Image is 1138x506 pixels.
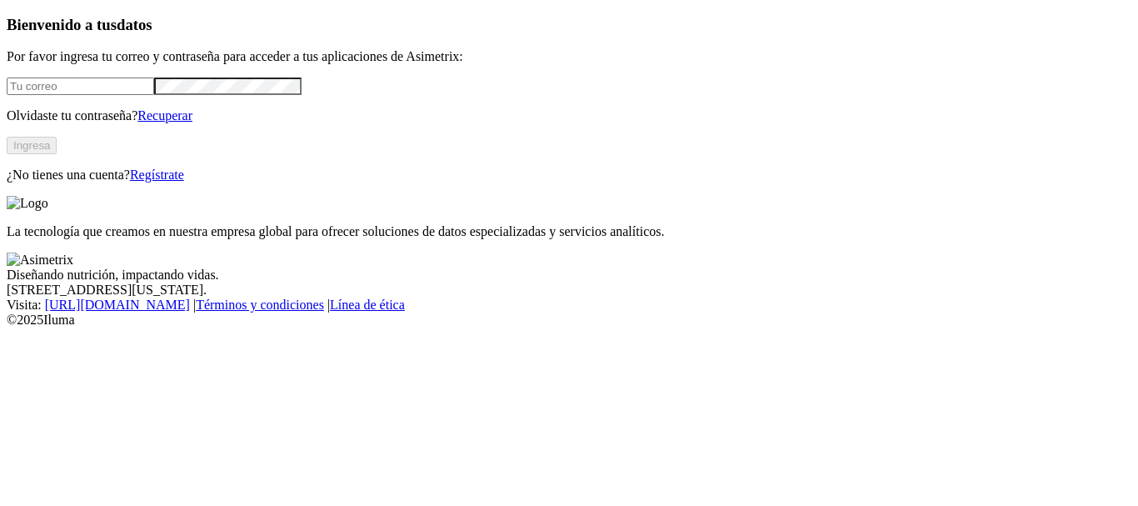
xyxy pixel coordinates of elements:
span: datos [117,16,152,33]
p: ¿No tienes una cuenta? [7,168,1131,183]
p: Olvidaste tu contraseña? [7,108,1131,123]
p: Por favor ingresa tu correo y contraseña para acceder a tus aplicaciones de Asimetrix: [7,49,1131,64]
img: Logo [7,196,48,211]
a: Regístrate [130,168,184,182]
a: [URL][DOMAIN_NAME] [45,298,190,312]
div: Visita : | | [7,298,1131,313]
div: Diseñando nutrición, impactando vidas. [7,268,1131,283]
img: Asimetrix [7,253,73,268]
a: Términos y condiciones [196,298,324,312]
div: [STREET_ADDRESS][US_STATE]. [7,283,1131,298]
a: Recuperar [137,108,192,123]
input: Tu correo [7,78,154,95]
div: © 2025 Iluma [7,313,1131,328]
button: Ingresa [7,137,57,154]
p: La tecnología que creamos en nuestra empresa global para ofrecer soluciones de datos especializad... [7,224,1131,239]
h3: Bienvenido a tus [7,16,1131,34]
a: Línea de ética [330,298,405,312]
